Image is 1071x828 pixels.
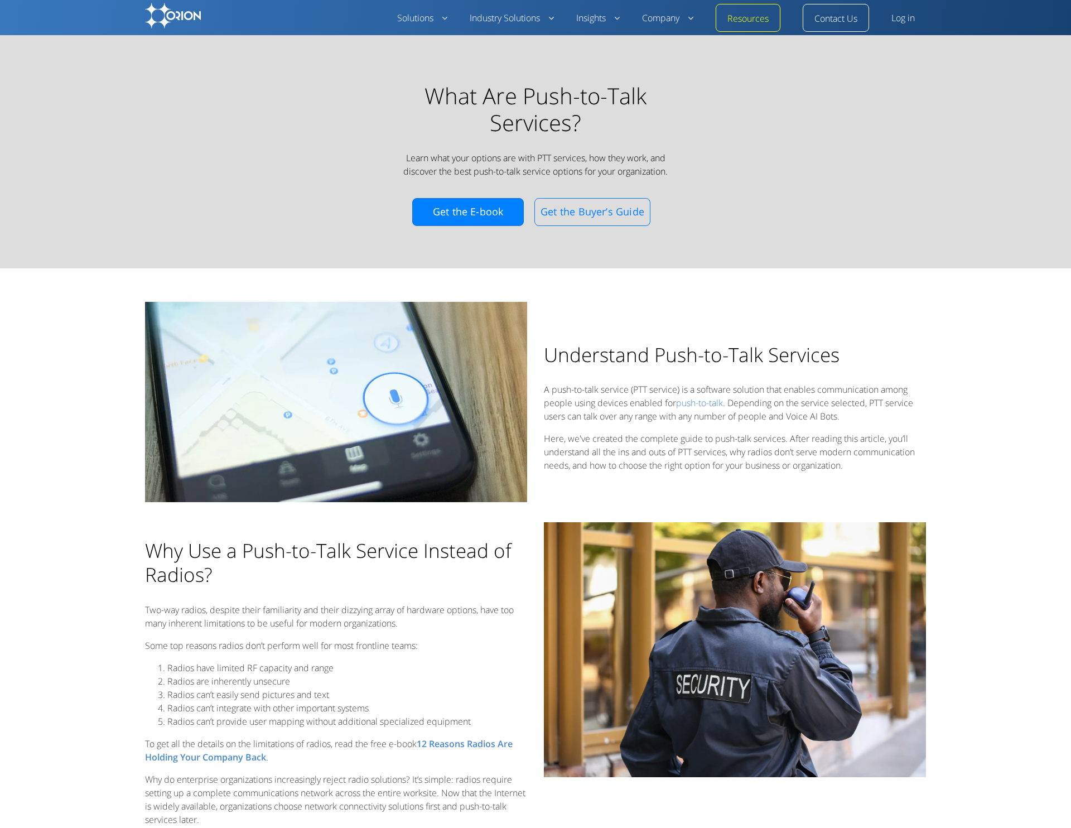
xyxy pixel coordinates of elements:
[145,538,527,586] h2: Why Use a Push-to-Talk Service Instead of Radios?
[470,12,554,25] a: Industry Solutions
[145,738,513,764] a: 12 Reasons Radios Are Holding Your Company Back
[727,12,769,26] a: Resources
[1015,774,1071,828] iframe: Chat Widget
[544,343,926,367] h2: Understand Push-to-Talk Services
[544,432,926,472] p: Here, we've created the complete guide to push-talk services. After reading this article, you’ll ...
[642,12,693,25] a: Company
[167,701,527,715] li: Radios can’t integrate with other important systems
[534,198,650,226] a: Get the Buyer’s Guide
[167,715,527,728] li: Radios can’t provide user mapping without additional specialized equipment
[396,151,675,178] p: Learn what your options are with PTT services, how they work, and discover the best push-to-talk ...
[544,383,926,423] p: A push-to-talk service (PTT service) is a software solution that enables communication among peop...
[145,773,527,826] p: Why do enterprise organizations increasingly reject radio solutions? It’s simple: radios require ...
[167,661,527,675] li: Radios have limited RF capacity and range
[412,198,524,226] a: Get the E-book
[145,603,527,630] p: Two-way radios, despite their familiarity and their dizzying array of hardware options, have too ...
[145,302,527,503] img: PTT 2.0 - The next generation of frontline communication - Orion
[814,12,857,26] a: Contact Us
[544,522,926,777] img: Webinar - 5 Reasons Radios Hold Security Teams Back - Orion
[676,397,723,410] a: push-to-talk
[167,688,527,701] li: Radios can’t easily send pictures and text
[145,639,527,652] p: Some top reasons radios don’t perform well for most frontline teams:
[891,12,915,25] a: Log in
[576,12,620,25] a: Insights
[167,675,527,688] li: Radios are inherently unsecure
[145,3,201,28] img: Orion
[397,12,447,25] a: Solutions
[396,83,675,136] h1: What Are Push-to-Talk Services?
[145,737,527,764] p: To get all the details on the limitations of radios, read the free e-book .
